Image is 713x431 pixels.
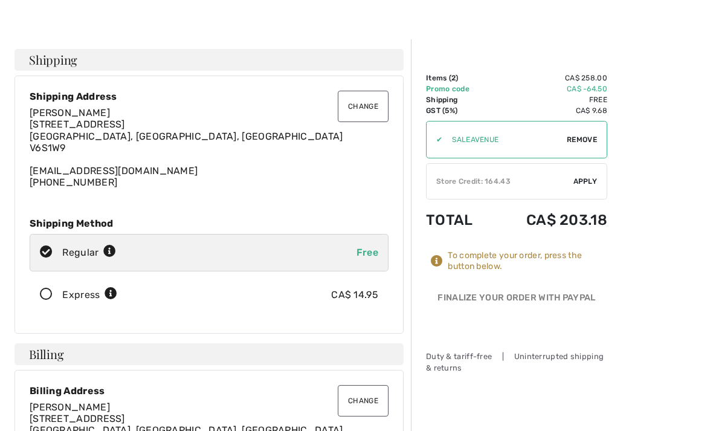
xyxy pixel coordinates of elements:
div: To complete your order, press the button below. [448,250,607,272]
td: Total [426,199,492,241]
span: [PERSON_NAME] [30,107,110,118]
td: CA$ -64.50 [492,83,607,94]
span: Billing [29,348,63,360]
td: CA$ 203.18 [492,199,607,241]
span: [STREET_ADDRESS] [GEOGRAPHIC_DATA], [GEOGRAPHIC_DATA], [GEOGRAPHIC_DATA] V6S1W9 [30,118,343,153]
td: Items ( ) [426,73,492,83]
span: Apply [573,176,598,187]
input: Promo code [442,122,567,158]
div: Duty & tariff-free | Uninterrupted shipping & returns [426,351,607,374]
div: Shipping Address [30,91,389,102]
span: Remove [567,134,597,145]
div: Regular [62,245,116,260]
span: Free [356,247,378,258]
div: Billing Address [30,385,389,397]
span: Shipping [29,54,77,66]
div: CA$ 14.95 [331,288,378,302]
td: Shipping [426,94,492,105]
a: [PHONE_NUMBER] [30,177,117,188]
span: [PERSON_NAME] [30,401,110,413]
div: [EMAIL_ADDRESS][DOMAIN_NAME] [30,107,389,188]
div: Finalize Your Order with PayPal [426,291,607,309]
button: Change [338,91,389,122]
iframe: PayPal-paypal [426,309,607,337]
td: Free [492,94,607,105]
div: Shipping Method [30,218,389,229]
td: Promo code [426,83,492,94]
div: Express [62,288,117,302]
td: GST (5%) [426,105,492,116]
td: CA$ 9.68 [492,105,607,116]
div: Store Credit: 164.43 [427,176,573,187]
span: 2 [451,74,456,82]
div: ✔ [427,134,442,145]
td: CA$ 258.00 [492,73,607,83]
button: Change [338,385,389,416]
